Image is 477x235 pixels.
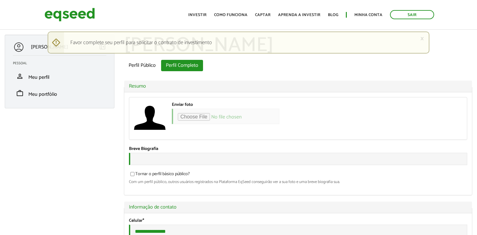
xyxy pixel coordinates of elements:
[161,60,203,71] a: Perfil Completo
[129,84,467,89] a: Resumo
[127,172,138,176] input: Tornar o perfil básico público?
[8,85,111,102] li: Meu portfólio
[420,35,424,42] a: ×
[31,44,68,50] p: [PERSON_NAME]
[28,90,57,99] span: Meu portfólio
[16,72,24,80] span: person
[172,103,193,107] label: Enviar foto
[129,172,190,178] label: Tornar o perfil básico público?
[328,13,338,17] a: Blog
[143,217,144,224] span: Este campo é obrigatório.
[129,147,158,151] label: Breve Biografia
[214,13,247,17] a: Como funciona
[129,180,467,184] div: Com um perfil público, outros usuários registrados na Plataforma EqSeed conseguirão ver a sua fot...
[354,13,382,17] a: Minha conta
[44,6,95,23] img: EqSeed
[13,61,111,65] h2: Pessoal
[8,68,111,85] li: Meu perfil
[255,13,270,17] a: Captar
[13,89,106,97] a: workMeu portfólio
[16,89,24,97] span: work
[48,32,429,54] div: Favor complete seu perfil para solicitar o contrato de investimento
[13,72,106,80] a: personMeu perfil
[390,10,434,19] a: Sair
[124,60,160,71] a: Perfil Público
[134,102,166,134] a: Ver perfil do usuário.
[278,13,320,17] a: Aprenda a investir
[129,205,467,210] a: Informação de contato
[134,102,166,134] img: Foto de matheus matos rocha
[28,73,49,82] span: Meu perfil
[129,219,144,223] label: Celular
[188,13,207,17] a: Investir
